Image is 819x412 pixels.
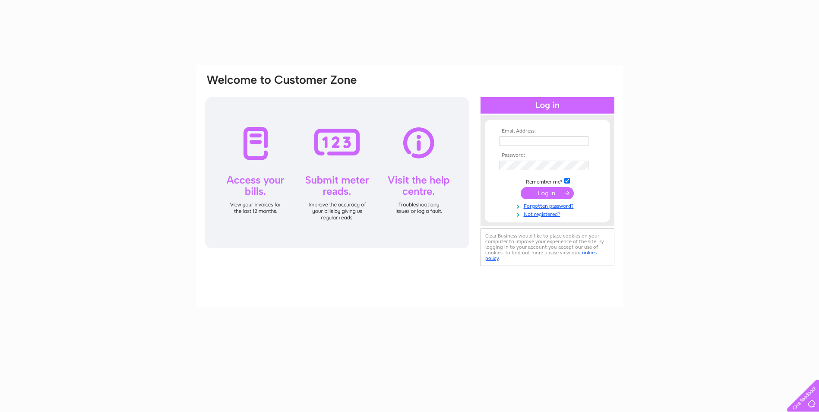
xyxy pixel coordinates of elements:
[500,201,598,209] a: Forgotten password?
[497,128,598,134] th: Email Address:
[497,177,598,185] td: Remember me?
[485,250,597,261] a: cookies policy
[500,209,598,218] a: Not registered?
[521,187,574,199] input: Submit
[497,152,598,158] th: Password:
[481,228,614,266] div: Clear Business would like to place cookies on your computer to improve your experience of the sit...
